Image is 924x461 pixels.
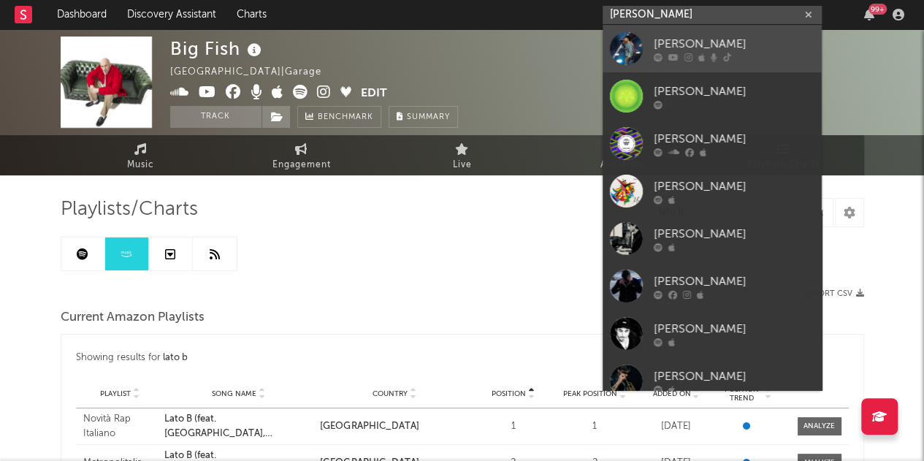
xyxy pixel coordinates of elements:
span: Playlists/Charts [61,201,198,218]
button: Summary [389,106,458,128]
span: Position [492,389,526,398]
span: Summary [407,113,450,121]
span: Added On [653,389,691,398]
button: Edit [361,85,387,103]
div: [PERSON_NAME] [654,130,814,148]
div: 1 [557,419,632,434]
div: [GEOGRAPHIC_DATA] [320,419,468,434]
a: Lato B (feat. [GEOGRAPHIC_DATA], [GEOGRAPHIC_DATA]) [164,412,313,441]
span: Playlist [100,389,131,398]
span: Live [453,156,472,174]
span: Current Amazon Playlists [61,309,205,327]
div: [DATE] [639,419,714,434]
a: Live [382,135,543,175]
a: Music [61,135,221,175]
div: [PERSON_NAME] [654,35,814,53]
span: Position Trend [721,385,763,403]
span: Music [127,156,154,174]
a: Audience [543,135,703,175]
button: Export CSV [803,289,864,298]
a: [PERSON_NAME] [603,357,822,405]
a: [PERSON_NAME] [603,310,822,357]
div: [PERSON_NAME] [654,367,814,385]
span: Peak Position [563,389,617,398]
button: Track [170,106,261,128]
a: [PERSON_NAME] [603,262,822,310]
div: [PERSON_NAME] [654,320,814,338]
span: Audience [600,156,645,174]
div: Big Fish [170,37,265,61]
span: Engagement [272,156,331,174]
span: Benchmark [318,109,373,126]
div: 99 + [868,4,887,15]
a: Novità Rap Italiano [83,412,158,441]
div: lato b [163,349,188,367]
div: [PERSON_NAME] [654,225,814,243]
a: [PERSON_NAME] [603,25,822,72]
a: [PERSON_NAME] [603,72,822,120]
div: [PERSON_NAME] [654,178,814,195]
div: [GEOGRAPHIC_DATA] | Garage [170,64,338,81]
input: Search for artists [603,6,822,24]
a: [PERSON_NAME] [603,120,822,167]
button: 99+ [864,9,874,20]
div: [PERSON_NAME] [654,273,814,290]
div: 1 [476,419,551,434]
a: [PERSON_NAME] [603,167,822,215]
div: Showing results for [76,349,849,367]
span: Country [373,389,408,398]
span: Song Name [212,389,256,398]
a: Benchmark [297,106,381,128]
a: Engagement [221,135,382,175]
div: [PERSON_NAME] [654,83,814,100]
a: [PERSON_NAME] [603,215,822,262]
